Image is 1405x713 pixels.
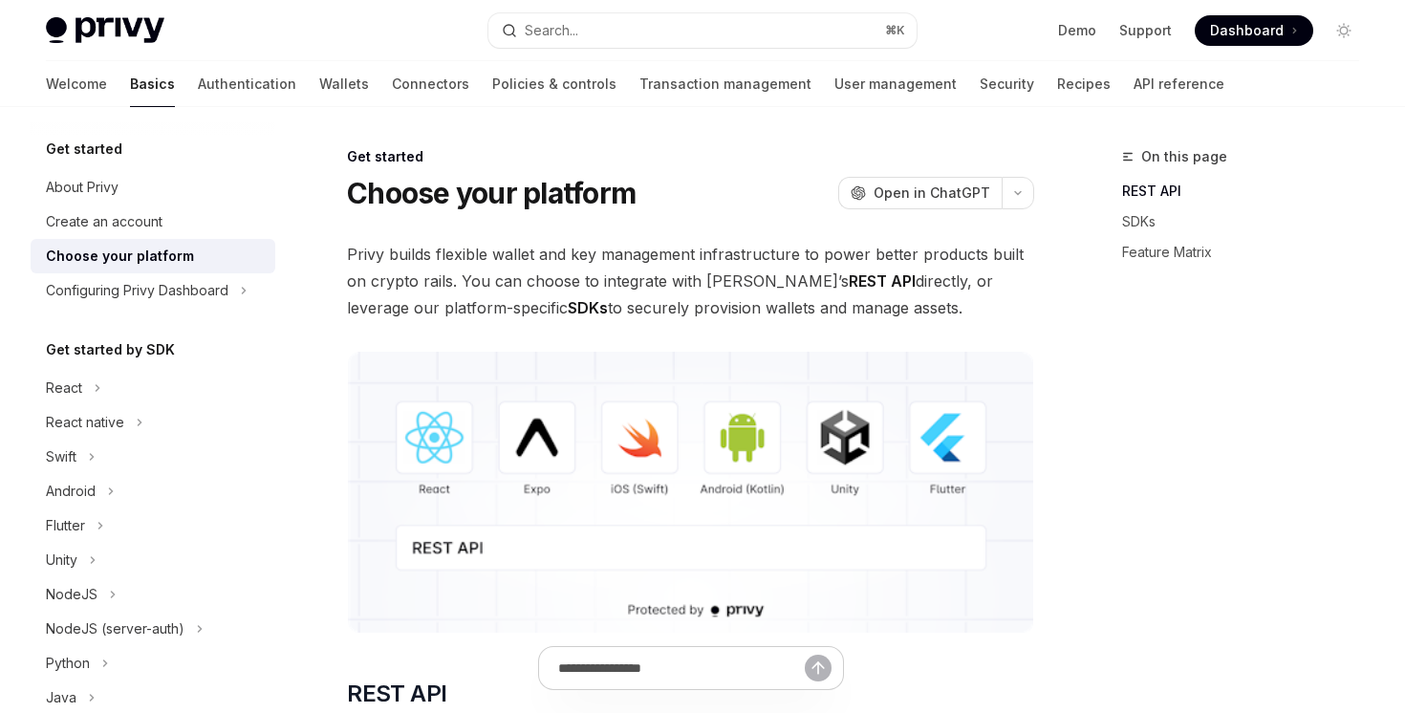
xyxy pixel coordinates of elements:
div: Configuring Privy Dashboard [46,279,228,302]
div: NodeJS (server-auth) [46,617,184,640]
a: Demo [1058,21,1096,40]
img: light logo [46,17,164,44]
a: Wallets [319,61,369,107]
a: Support [1119,21,1172,40]
a: Create an account [31,205,275,239]
a: Security [980,61,1034,107]
a: API reference [1134,61,1224,107]
h1: Choose your platform [347,176,636,210]
a: Dashboard [1195,15,1313,46]
div: React [46,377,82,400]
button: Send message [805,655,832,681]
a: Transaction management [639,61,811,107]
div: React native [46,411,124,434]
span: ⌘ K [885,23,905,38]
span: Dashboard [1210,21,1284,40]
strong: REST API [849,271,916,291]
a: Feature Matrix [1122,237,1374,268]
a: Connectors [392,61,469,107]
div: Java [46,686,76,709]
a: Welcome [46,61,107,107]
div: Swift [46,445,76,468]
h5: Get started by SDK [46,338,175,361]
a: Authentication [198,61,296,107]
a: REST API [1122,176,1374,206]
div: Choose your platform [46,245,194,268]
div: Unity [46,549,77,572]
img: images/Platform2.png [347,352,1034,633]
a: Choose your platform [31,239,275,273]
div: About Privy [46,176,119,199]
a: Basics [130,61,175,107]
div: Android [46,480,96,503]
div: Get started [347,147,1034,166]
div: NodeJS [46,583,97,606]
span: Open in ChatGPT [874,184,990,203]
h5: Get started [46,138,122,161]
a: Policies & controls [492,61,616,107]
a: User management [834,61,957,107]
button: Toggle dark mode [1329,15,1359,46]
span: On this page [1141,145,1227,168]
a: Recipes [1057,61,1111,107]
div: Search... [525,19,578,42]
div: Create an account [46,210,162,233]
strong: SDKs [568,298,608,317]
button: Search...⌘K [488,13,916,48]
a: About Privy [31,170,275,205]
button: Open in ChatGPT [838,177,1002,209]
div: Flutter [46,514,85,537]
a: SDKs [1122,206,1374,237]
span: Privy builds flexible wallet and key management infrastructure to power better products built on ... [347,241,1034,321]
div: Python [46,652,90,675]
